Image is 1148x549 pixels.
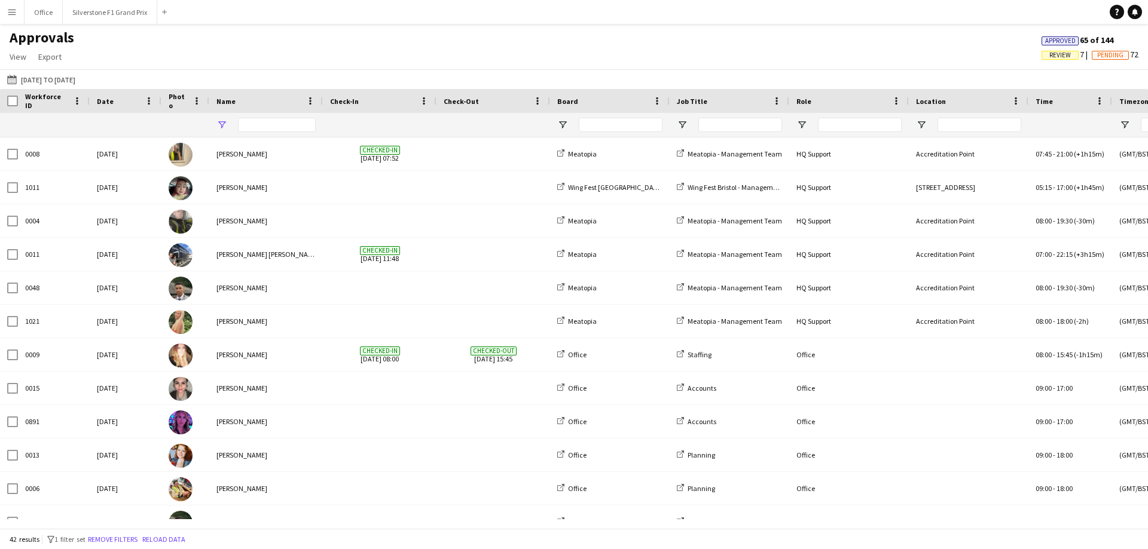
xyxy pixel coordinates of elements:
[688,450,715,459] span: Planning
[818,118,902,132] input: Role Filter Input
[169,143,193,167] img: Katie Armstrong
[1053,317,1055,326] span: -
[1042,35,1113,45] span: 65 of 144
[330,338,429,371] span: [DATE] 08:00
[1053,450,1055,459] span: -
[1036,384,1052,392] span: 09:00
[169,477,193,501] img: Georgina Masterson-Cox
[330,97,359,106] span: Check-In
[18,238,90,271] div: 0011
[1036,149,1052,158] span: 07:45
[18,171,90,204] div: 1011
[18,271,90,304] div: 0048
[688,350,712,359] span: Staffing
[330,238,429,271] span: [DATE] 11:48
[677,149,782,158] a: Meatopia - Management Team
[688,216,782,225] span: Meatopia - Management Team
[568,384,587,392] span: Office
[557,317,597,326] a: Meatopia
[18,204,90,237] div: 0004
[688,317,782,326] span: Meatopia - Management Team
[698,118,782,132] input: Job Title Filter Input
[216,119,227,130] button: Open Filter Menu
[209,171,323,204] div: [PERSON_NAME]
[568,250,597,259] span: Meatopia
[25,92,68,110] span: Workforce ID
[444,338,543,371] span: [DATE] 15:45
[677,517,781,526] a: Production & Warehouse Team
[1057,149,1073,158] span: 21:00
[568,149,597,158] span: Meatopia
[789,137,909,170] div: HQ Support
[557,149,597,158] a: Meatopia
[688,183,802,192] span: Wing Fest Bristol - Management Team
[360,146,400,155] span: Checked-in
[169,444,193,468] img: Kelsie Stewart
[789,372,909,404] div: Office
[789,271,909,304] div: HQ Support
[54,535,86,544] span: 1 filter set
[90,338,161,371] div: [DATE]
[796,97,811,106] span: Role
[557,183,664,192] a: Wing Fest [GEOGRAPHIC_DATA]
[1036,317,1052,326] span: 08:00
[1053,283,1055,292] span: -
[1053,484,1055,493] span: -
[568,484,587,493] span: Office
[568,417,587,426] span: Office
[18,505,90,538] div: 0048
[1074,216,1095,225] span: (-30m)
[789,204,909,237] div: HQ Support
[909,271,1028,304] div: Accreditation Point
[90,305,161,338] div: [DATE]
[677,450,715,459] a: Planning
[209,505,323,538] div: [PERSON_NAME]
[568,450,587,459] span: Office
[90,372,161,404] div: [DATE]
[1057,350,1073,359] span: 15:45
[677,250,782,259] a: Meatopia - Management Team
[677,283,782,292] a: Meatopia - Management Team
[688,484,715,493] span: Planning
[1074,317,1089,326] span: (-2h)
[1036,250,1052,259] span: 07:00
[169,92,188,110] span: Photo
[1036,97,1053,106] span: Time
[568,216,597,225] span: Meatopia
[688,149,782,158] span: Meatopia - Management Team
[209,338,323,371] div: [PERSON_NAME]
[909,204,1028,237] div: Accreditation Point
[789,505,909,538] div: Office
[90,405,161,438] div: [DATE]
[1074,283,1095,292] span: (-30m)
[1074,183,1104,192] span: (+1h45m)
[1036,417,1052,426] span: 09:00
[1057,384,1073,392] span: 17:00
[1053,417,1055,426] span: -
[10,51,26,62] span: View
[209,305,323,338] div: [PERSON_NAME]
[688,384,716,392] span: Accounts
[1053,250,1055,259] span: -
[1053,149,1055,158] span: -
[1092,49,1138,60] span: 72
[444,97,479,106] span: Check-Out
[1053,216,1055,225] span: -
[169,243,193,267] img: Connor Bowen
[86,533,140,546] button: Remove filters
[1097,51,1123,59] span: Pending
[140,533,188,546] button: Reload data
[169,343,193,367] img: Laura Pearson
[169,310,193,334] img: Ellie Garner
[677,417,716,426] a: Accounts
[1119,119,1130,130] button: Open Filter Menu
[1057,250,1073,259] span: 22:15
[1057,317,1073,326] span: 18:00
[1057,484,1073,493] span: 18:00
[688,417,716,426] span: Accounts
[1057,283,1073,292] span: 19:30
[169,377,193,401] img: Amela Subasic
[1036,484,1052,493] span: 09:00
[1057,417,1073,426] span: 17:00
[916,119,927,130] button: Open Filter Menu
